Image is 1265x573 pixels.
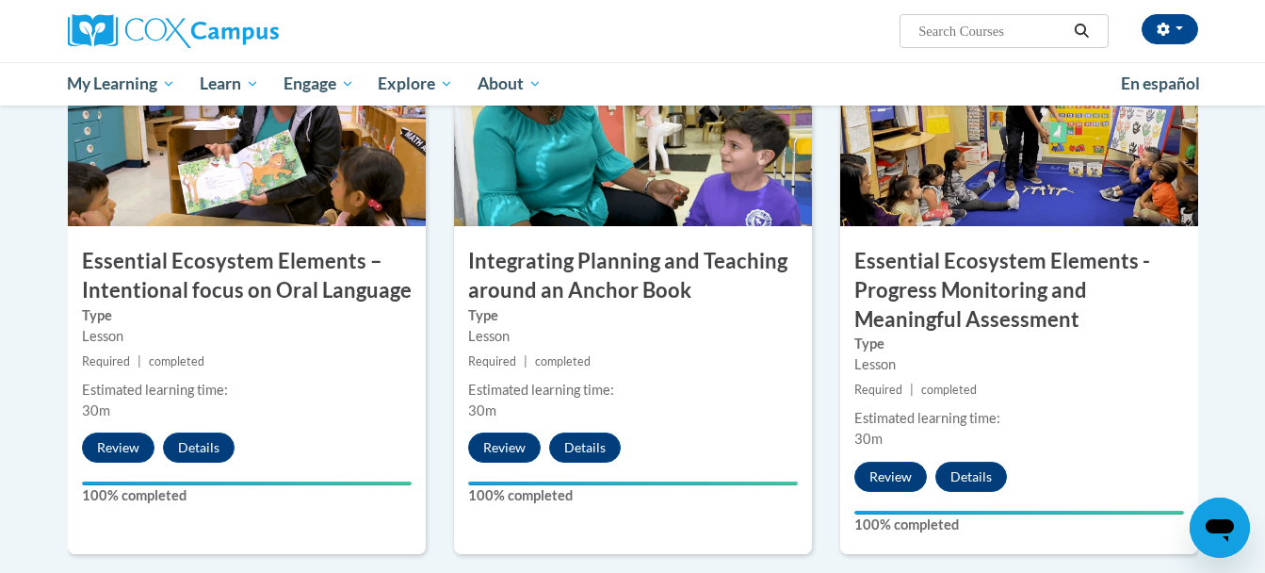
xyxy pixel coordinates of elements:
[854,515,1184,535] label: 100% completed
[1121,74,1200,93] span: En español
[854,354,1184,375] div: Lesson
[468,305,798,326] label: Type
[524,354,527,368] span: |
[478,73,542,95] span: About
[465,62,554,106] a: About
[468,482,798,485] div: Your progress
[284,73,354,95] span: Engage
[454,38,812,226] img: Course Image
[840,38,1198,226] img: Course Image
[40,62,1226,106] div: Main menu
[921,383,977,397] span: completed
[82,485,412,506] label: 100% completed
[854,334,1184,354] label: Type
[840,247,1198,334] h3: Essential Ecosystem Elements - Progress Monitoring and Meaningful Assessment
[854,383,902,397] span: Required
[854,408,1184,429] div: Estimated learning time:
[82,380,412,401] div: Estimated learning time:
[365,62,465,106] a: Explore
[82,482,412,485] div: Your progress
[854,462,927,492] button: Review
[854,511,1184,515] div: Your progress
[454,247,812,305] h3: Integrating Planning and Teaching around an Anchor Book
[68,14,426,48] a: Cox Campus
[187,62,271,106] a: Learn
[535,354,591,368] span: completed
[82,402,110,418] span: 30m
[468,402,496,418] span: 30m
[468,433,541,463] button: Review
[149,354,204,368] span: completed
[854,431,883,447] span: 30m
[67,73,175,95] span: My Learning
[1109,64,1212,104] a: En español
[468,380,798,401] div: Estimated learning time:
[138,354,141,368] span: |
[468,485,798,506] label: 100% completed
[1067,20,1095,42] button: Search
[1142,14,1198,44] button: Account Settings
[935,462,1007,492] button: Details
[271,62,366,106] a: Engage
[468,326,798,347] div: Lesson
[163,433,235,463] button: Details
[916,20,1067,42] input: Search Courses
[82,326,412,347] div: Lesson
[82,354,130,368] span: Required
[200,73,259,95] span: Learn
[68,247,426,305] h3: Essential Ecosystem Elements – Intentional focus on Oral Language
[68,14,279,48] img: Cox Campus
[468,354,516,368] span: Required
[549,433,621,463] button: Details
[82,305,412,326] label: Type
[68,38,426,226] img: Course Image
[56,62,188,106] a: My Learning
[1190,498,1250,558] iframe: Button to launch messaging window
[82,433,154,463] button: Review
[910,383,914,397] span: |
[378,73,453,95] span: Explore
